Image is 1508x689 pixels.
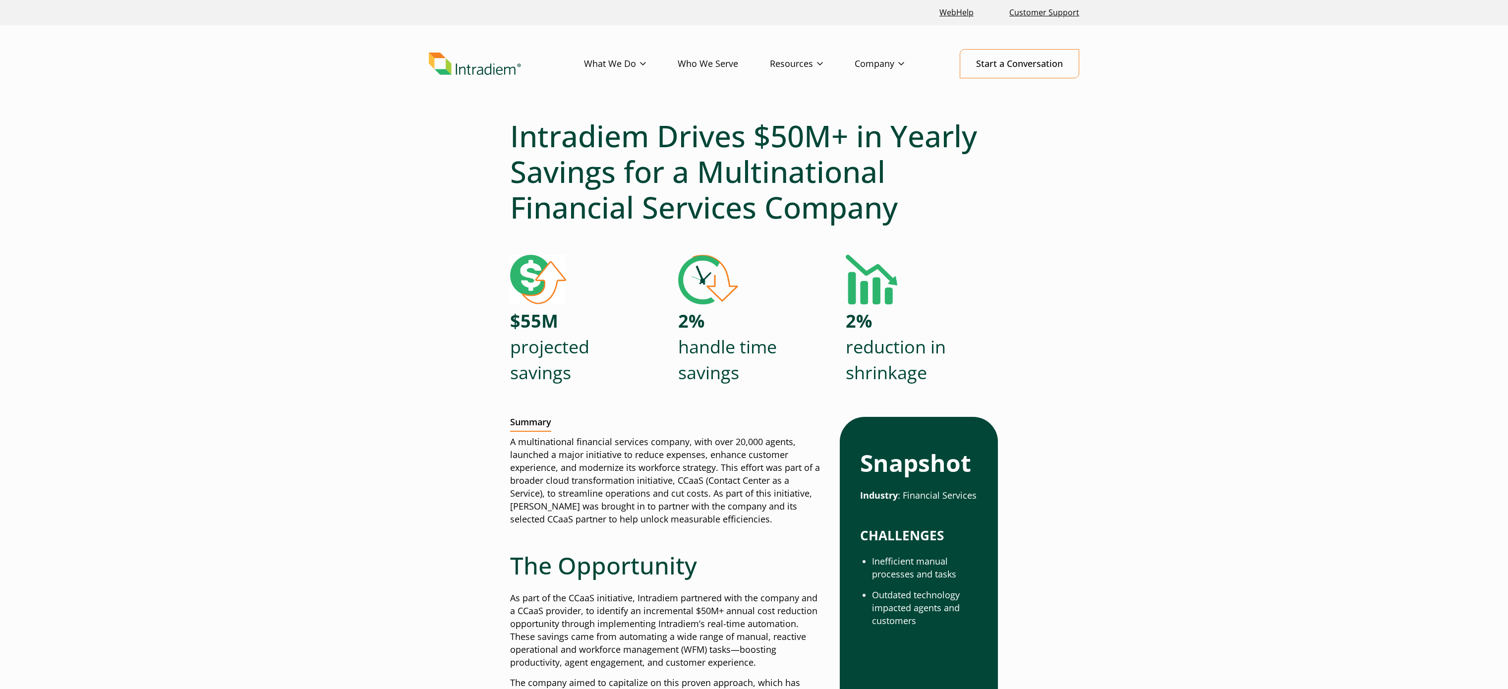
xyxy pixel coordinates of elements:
[584,50,678,78] a: What We Do
[860,489,978,502] p: : Financial Services
[935,2,978,23] a: Link opens in a new window
[678,50,770,78] a: Who We Serve
[846,309,872,333] strong: 2%
[510,436,824,525] p: A multinational financial services company, with over 20,000 agents, launched a major initiative ...
[872,589,978,628] li: Outdated technology impacted agents and customers
[678,309,704,333] strong: 2%
[860,526,944,544] strong: CHALLENGES
[960,49,1079,78] a: Start a Conversation
[860,447,971,479] strong: Snapshot
[860,489,898,501] strong: Industry
[429,53,521,75] img: Intradiem
[510,308,589,385] p: projected savings
[855,50,936,78] a: Company
[510,551,824,580] h2: The Opportunity
[678,308,777,385] p: handle time savings
[510,417,551,432] h2: Summary
[872,555,978,581] li: Inefficient manual processes and tasks
[1005,2,1083,23] a: Customer Support
[846,308,946,385] p: reduction in shrinkage
[510,309,558,333] strong: $55M
[510,592,824,669] p: As part of the CCaaS initiative, Intradiem partnered with the company and a CCaaS provider, to id...
[510,118,998,225] h1: Intradiem Drives $50M+ in Yearly Savings for a Multinational Financial Services Company
[429,53,584,75] a: Link to homepage of Intradiem
[770,50,855,78] a: Resources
